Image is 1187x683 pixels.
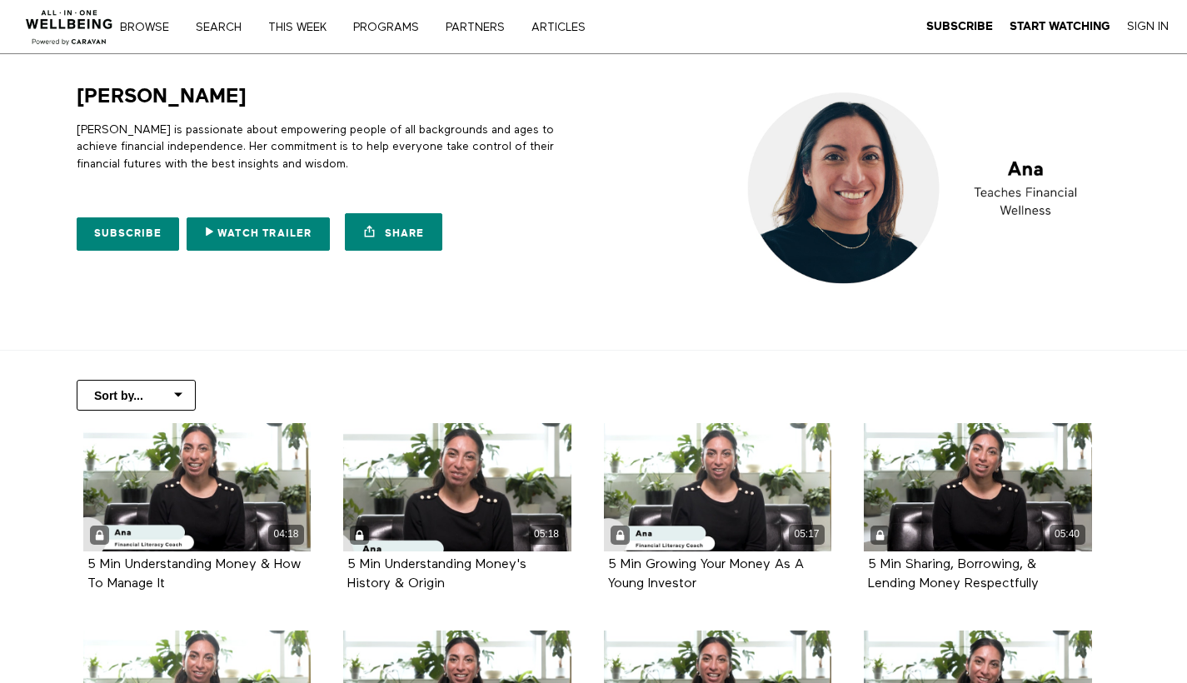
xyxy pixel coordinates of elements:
[77,83,247,109] h1: [PERSON_NAME]
[1127,19,1169,34] a: Sign In
[268,525,304,544] div: 04:18
[604,423,832,551] a: 5 Min Growing Your Money As A Young Investor 05:17
[789,525,825,544] div: 05:17
[926,19,993,34] a: Subscribe
[77,217,179,251] a: Subscribe
[190,22,259,33] a: Search
[347,22,436,33] a: PROGRAMS
[1050,525,1085,544] div: 05:40
[114,22,187,33] a: Browse
[1010,20,1110,32] strong: Start Watching
[132,18,620,35] nav: Primary
[1010,19,1110,34] a: Start Watching
[529,525,565,544] div: 05:18
[440,22,522,33] a: PARTNERS
[83,423,312,551] a: 5 Min Understanding Money & How To Manage It 04:18
[345,213,441,251] a: Share
[343,423,571,551] a: 5 Min Understanding Money's History & Origin 05:18
[262,22,344,33] a: THIS WEEK
[526,22,603,33] a: ARTICLES
[864,423,1092,551] a: 5 Min Sharing, Borrowing, & Lending Money Respectfully 05:40
[868,558,1039,590] a: 5 Min Sharing, Borrowing, & Lending Money Respectfully
[926,20,993,32] strong: Subscribe
[77,122,587,172] p: [PERSON_NAME] is passionate about empowering people of all backgrounds and ages to achieve financ...
[87,558,301,590] a: 5 Min Understanding Money & How To Manage It
[608,558,804,590] a: 5 Min Growing Your Money As A Young Investor
[347,558,526,590] a: 5 Min Understanding Money's History & Origin
[733,83,1110,296] img: Ana
[187,217,330,251] a: Watch Trailer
